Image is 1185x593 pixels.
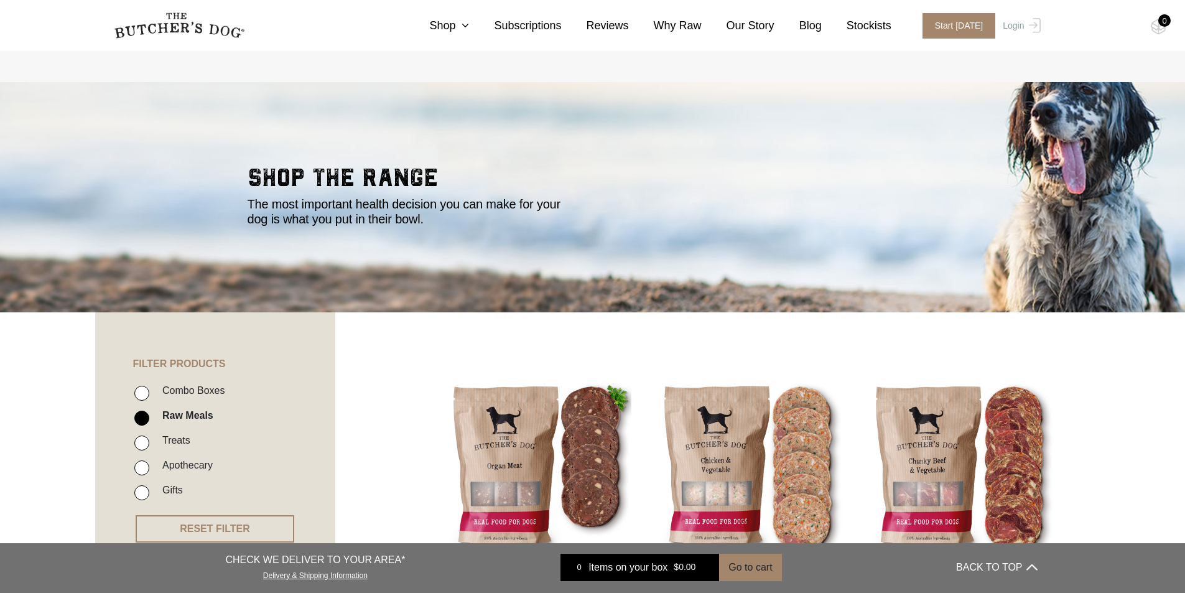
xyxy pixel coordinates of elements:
h4: FILTER PRODUCTS [95,312,335,370]
a: Why Raw [629,17,702,34]
a: Delivery & Shipping Information [263,568,368,580]
div: 0 [1158,14,1171,27]
a: 0 Items on your box $0.00 [560,554,719,581]
a: Our Story [702,17,774,34]
span: $ [674,563,679,572]
img: Beef Organ Blend [444,375,632,563]
label: Raw Meals [156,407,213,424]
span: Start [DATE] [922,13,996,39]
bdi: 0.00 [674,563,695,572]
a: Login [1000,13,1040,39]
a: Reviews [562,17,629,34]
img: TBD_Cart-Empty.png [1151,19,1166,35]
a: Shop [404,17,469,34]
p: The most important health decision you can make for your dog is what you put in their bowl. [248,197,577,226]
a: Start [DATE] [910,13,1000,39]
span: Items on your box [588,560,667,575]
a: Subscriptions [469,17,561,34]
img: Chicken and Vegetables [654,375,843,563]
label: Combo Boxes [156,382,225,399]
a: Stockists [822,17,891,34]
label: Gifts [156,482,183,498]
img: Chunky Beef and Vegetables [866,375,1054,563]
button: Go to cart [719,554,781,581]
button: BACK TO TOP [956,553,1037,582]
div: 0 [570,561,588,574]
label: Treats [156,432,190,449]
label: Apothecary [156,457,213,474]
a: Blog [774,17,822,34]
h2: shop the range [248,166,938,197]
button: RESET FILTER [136,515,294,543]
p: CHECK WE DELIVER TO YOUR AREA* [225,553,405,567]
